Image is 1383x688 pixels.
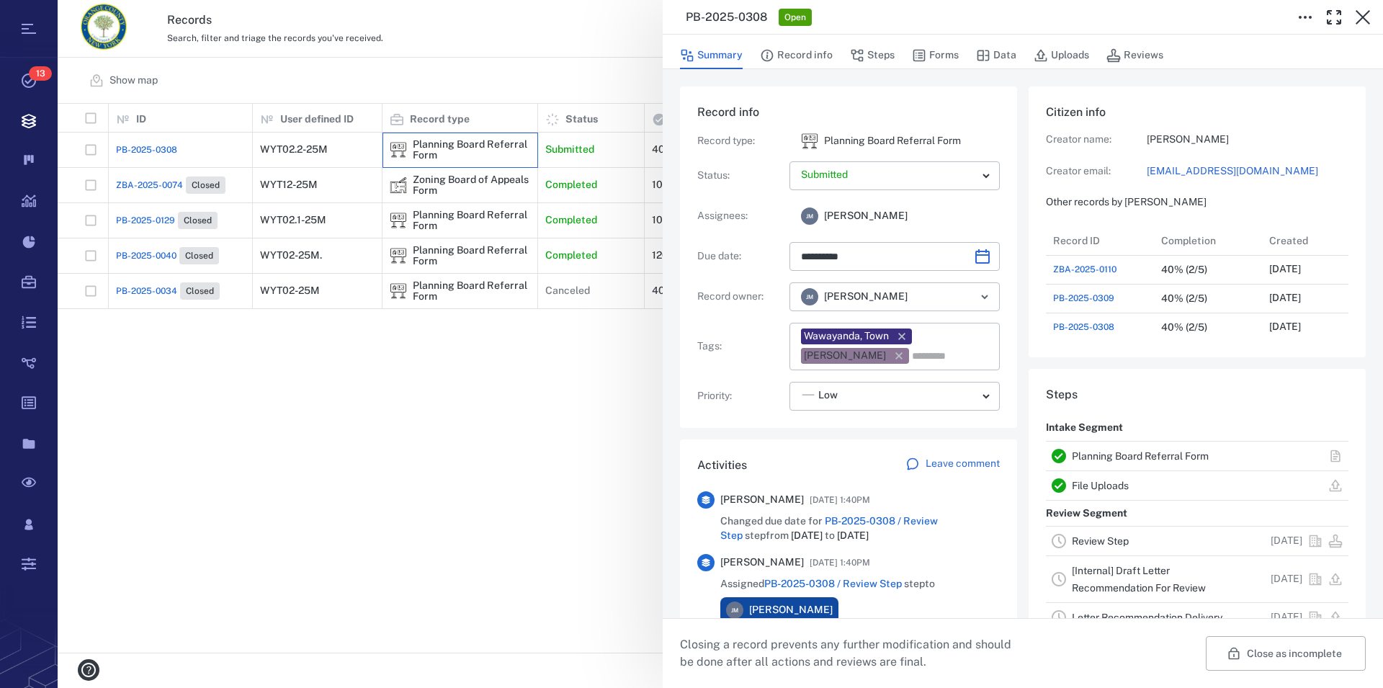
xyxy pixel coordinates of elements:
[804,329,889,344] div: Wawayanda, Town
[1029,86,1366,369] div: Citizen infoCreator name:[PERSON_NAME]Creator email:[EMAIL_ADDRESS][DOMAIN_NAME]Other records by ...
[801,133,818,150] img: icon Planning Board Referral Form
[697,134,784,148] p: Record type :
[801,207,818,225] div: J M
[1161,220,1216,261] div: Completion
[1271,534,1302,548] p: [DATE]
[801,168,977,182] p: Submitted
[720,493,804,507] span: [PERSON_NAME]
[1161,264,1207,275] div: 40% (2/5)
[1271,610,1302,625] p: [DATE]
[1046,164,1147,179] p: Creator email:
[760,42,833,69] button: Record info
[1072,480,1129,491] a: File Uploads
[1053,292,1114,305] a: PB-2025-0309
[926,457,1000,471] p: Leave comment
[1161,322,1207,333] div: 40% (2/5)
[1053,220,1100,261] div: Record ID
[1053,321,1114,334] a: PB-2025-0308
[1053,263,1116,276] a: ZBA-2025-0110
[818,388,838,403] span: Low
[726,602,743,619] div: J M
[32,10,62,23] span: Help
[686,9,767,26] h3: PB-2025-0308
[697,209,784,223] p: Assignees :
[697,339,784,354] p: Tags :
[1046,226,1154,255] div: Record ID
[1269,320,1301,334] p: [DATE]
[1072,535,1129,547] a: Review Step
[1269,262,1301,277] p: [DATE]
[764,578,902,589] a: PB-2025-0308 / Review Step
[697,249,784,264] p: Due date :
[824,209,908,223] span: [PERSON_NAME]
[1147,164,1348,179] a: [EMAIL_ADDRESS][DOMAIN_NAME]
[1154,226,1262,255] div: Completion
[850,42,895,69] button: Steps
[1320,3,1348,32] button: Toggle Fullscreen
[976,42,1016,69] button: Data
[1046,386,1348,403] h6: Steps
[680,86,1017,439] div: Record infoRecord type:icon Planning Board Referral FormPlanning Board Referral FormStatus:Assign...
[720,555,804,570] span: [PERSON_NAME]
[697,457,747,474] h6: Activities
[720,514,1000,542] span: Changed due date for step from to
[1147,133,1348,147] p: [PERSON_NAME]
[975,287,995,307] button: Open
[697,104,1000,121] h6: Record info
[749,603,833,617] span: [PERSON_NAME]
[801,288,818,305] div: J M
[905,457,1000,474] a: Leave comment
[697,290,784,304] p: Record owner :
[1291,3,1320,32] button: Toggle to Edit Boxes
[804,349,886,363] div: [PERSON_NAME]
[1072,565,1206,594] a: [Internal] Draft Letter Recommendation For Review
[824,290,908,304] span: [PERSON_NAME]
[697,169,784,183] p: Status :
[720,515,938,541] a: PB-2025-0308 / Review Step
[810,491,870,509] span: [DATE] 1:40PM
[810,554,870,571] span: [DATE] 1:40PM
[1206,636,1366,671] button: Close as incomplete
[1161,293,1207,304] div: 40% (2/5)
[791,530,823,541] span: [DATE]
[1034,42,1089,69] button: Uploads
[801,133,818,150] div: Planning Board Referral Form
[1029,369,1366,661] div: StepsIntake SegmentPlanning Board Referral FormFile UploadsReview SegmentReview Step[DATE][Intern...
[1046,133,1147,147] p: Creator name:
[680,636,1023,671] p: Closing a record prevents any further modification and should be done after all actions and revie...
[1348,3,1377,32] button: Close
[1046,415,1123,441] p: Intake Segment
[1106,42,1163,69] button: Reviews
[968,242,997,271] button: Choose date, selected date is Sep 13, 2025
[1271,572,1302,586] p: [DATE]
[1072,612,1222,623] a: Letter Recommendation Delivery
[1269,291,1301,305] p: [DATE]
[1046,501,1127,527] p: Review Segment
[1269,220,1308,261] div: Created
[29,66,52,81] span: 13
[1072,450,1209,462] a: Planning Board Referral Form
[697,389,784,403] p: Priority :
[824,134,961,148] p: Planning Board Referral Form
[1046,195,1348,210] p: Other records by [PERSON_NAME]
[720,577,935,591] span: Assigned step to
[782,12,809,24] span: Open
[1046,104,1348,121] h6: Citizen info
[837,530,869,541] span: [DATE]
[912,42,959,69] button: Forms
[680,42,743,69] button: Summary
[1262,226,1370,255] div: Created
